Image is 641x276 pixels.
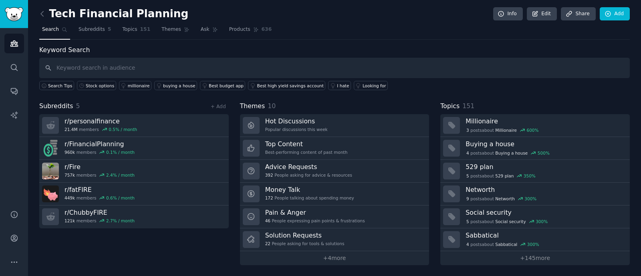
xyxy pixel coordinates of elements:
span: 4 [466,150,469,156]
a: Subreddits5 [76,23,114,40]
div: post s about [466,149,550,157]
a: r/ChubbyFIRE121kmembers2.7% / month [39,205,229,228]
span: 757k [65,172,75,178]
h3: Social security [466,208,624,217]
h3: Top Content [265,140,348,148]
h3: 529 plan [466,163,624,171]
h3: Money Talk [265,185,354,194]
h3: Solution Requests [265,231,345,240]
a: Pain & Anger46People expressing pain points & frustrations [240,205,429,228]
img: GummySearch logo [5,7,23,21]
h3: r/ ChubbyFIRE [65,208,135,217]
a: +145more [440,251,630,265]
span: Subreddits [39,101,73,111]
div: Best budget app [209,83,244,89]
h3: Advice Requests [265,163,352,171]
div: members [65,218,135,224]
a: Themes [159,23,192,40]
a: Stock options [77,81,116,90]
div: 300 % [536,219,548,224]
span: Topics [440,101,460,111]
a: millionaire [119,81,151,90]
a: Best budget app [200,81,245,90]
div: 600 % [526,127,538,133]
div: Popular discussions this week [265,127,328,132]
a: + Add [211,104,226,109]
span: Search Tips [48,83,73,89]
img: fatFIRE [42,185,59,202]
span: Themes [161,26,181,33]
span: 4 [466,242,469,247]
div: post s about [466,172,536,179]
div: members [65,172,135,178]
div: 2.4 % / month [106,172,135,178]
span: 9 [466,196,469,201]
a: Products636 [226,23,274,40]
h3: r/ Fire [65,163,135,171]
a: +4more [240,251,429,265]
h3: Millionaire [466,117,624,125]
h3: Hot Discussions [265,117,328,125]
span: Topics [122,26,137,33]
span: 21.4M [65,127,77,132]
a: Search [39,23,70,40]
a: Edit [527,7,557,21]
a: Networth9postsaboutNetworth300% [440,183,630,205]
a: Money Talk172People talking about spending money [240,183,429,205]
div: members [65,127,137,132]
h3: Sabbatical [466,231,624,240]
span: Products [229,26,250,33]
span: 10 [268,102,276,110]
span: 636 [262,26,272,33]
div: People asking for tools & solutions [265,241,345,246]
a: Ask [198,23,221,40]
span: 172 [265,195,273,201]
span: 960k [65,149,75,155]
a: r/fatFIRE449kmembers0.6% / month [39,183,229,205]
span: Themes [240,101,265,111]
div: members [65,149,135,155]
span: 5 [76,102,80,110]
a: Solution Requests22People asking for tools & solutions [240,228,429,251]
div: buying a house [163,83,196,89]
div: post s about [466,218,548,225]
div: Stock options [86,83,114,89]
div: millionaire [128,83,150,89]
div: 0.6 % / month [106,195,135,201]
a: Info [493,7,523,21]
div: post s about [466,195,537,202]
div: 300 % [527,242,539,247]
img: Fire [42,163,59,179]
a: r/personalfinance21.4Mmembers0.5% / month [39,114,229,137]
a: Millionaire3postsaboutMillionaire600% [440,114,630,137]
span: 151 [462,102,474,110]
a: r/Fire757kmembers2.4% / month [39,160,229,183]
span: 5 [466,219,469,224]
h3: Pain & Anger [265,208,365,217]
div: Best-performing content of past month [265,149,348,155]
a: 529 plan5postsabout529 plan350% [440,160,630,183]
button: Search Tips [39,81,74,90]
a: Top ContentBest-performing content of past month [240,137,429,160]
div: members [65,195,135,201]
h3: r/ personalfinance [65,117,137,125]
a: Advice Requests392People asking for advice & resources [240,160,429,183]
span: Networth [495,196,515,201]
span: Sabbatical [495,242,517,247]
div: post s about [466,241,540,248]
span: 22 [265,241,270,246]
div: 0.5 % / month [109,127,137,132]
div: Best high yield savings account [257,83,323,89]
span: 46 [265,218,270,224]
span: 151 [140,26,151,33]
div: 0.1 % / month [106,149,135,155]
span: Millionaire [495,127,517,133]
span: 5 [108,26,111,33]
span: 5 [466,173,469,179]
a: I hate [328,81,351,90]
a: r/FinancialPlanning960kmembers0.1% / month [39,137,229,160]
a: Topics151 [119,23,153,40]
div: People asking for advice & resources [265,172,352,178]
h3: r/ fatFIRE [65,185,135,194]
span: 449k [65,195,75,201]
